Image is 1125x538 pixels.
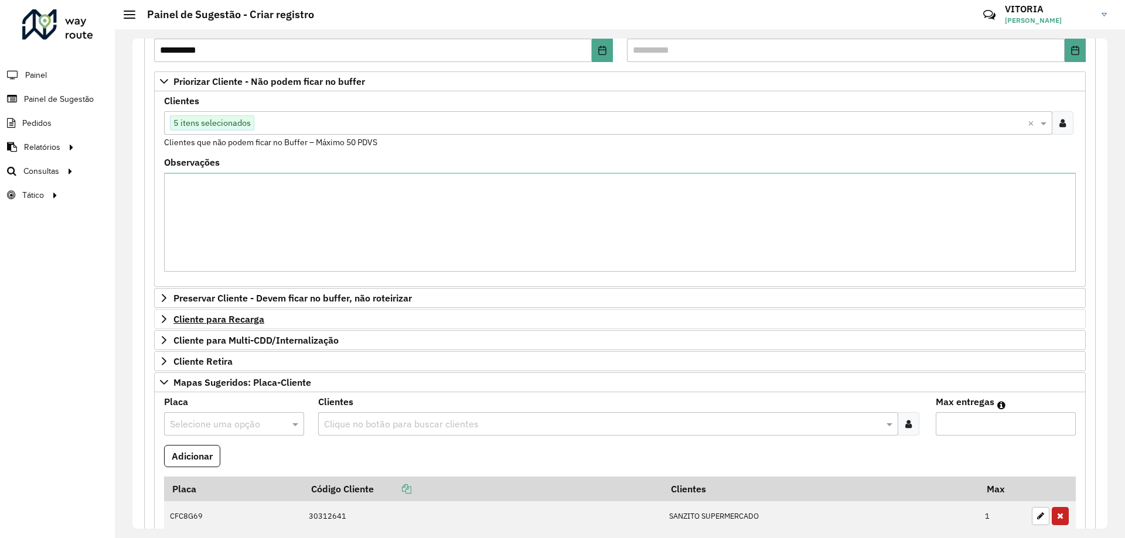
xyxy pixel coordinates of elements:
[154,309,1086,329] a: Cliente para Recarga
[164,477,303,501] th: Placa
[173,314,264,324] span: Cliente para Recarga
[1005,4,1093,15] h3: VITORIA
[171,116,254,130] span: 5 itens selecionados
[936,395,994,409] label: Max entregas
[25,69,47,81] span: Painel
[24,93,94,105] span: Painel de Sugestão
[23,165,59,177] span: Consultas
[374,483,411,495] a: Copiar
[997,400,1005,410] em: Máximo de clientes que serão colocados na mesma rota com os clientes informados
[164,155,220,169] label: Observações
[173,357,233,366] span: Cliente Retira
[164,501,303,532] td: CFC8G69
[22,117,52,129] span: Pedidos
[173,293,412,303] span: Preservar Cliente - Devem ficar no buffer, não roteirizar
[663,477,979,501] th: Clientes
[164,445,220,467] button: Adicionar
[173,335,339,345] span: Cliente para Multi-CDD/Internalização
[154,351,1086,371] a: Cliente Retira
[164,137,377,148] small: Clientes que não podem ficar no Buffer – Máximo 50 PDVS
[1065,39,1086,62] button: Choose Date
[173,77,365,86] span: Priorizar Cliente - Não podem ficar no buffer
[663,501,979,532] td: SANZITO SUPERMERCADO
[979,501,1026,532] td: 1
[318,395,353,409] label: Clientes
[24,141,60,153] span: Relatórios
[592,39,613,62] button: Choose Date
[154,71,1086,91] a: Priorizar Cliente - Não podem ficar no buffer
[303,477,663,501] th: Código Cliente
[154,288,1086,308] a: Preservar Cliente - Devem ficar no buffer, não roteirizar
[979,477,1026,501] th: Max
[164,94,199,108] label: Clientes
[1005,15,1093,26] span: [PERSON_NAME]
[154,372,1086,392] a: Mapas Sugeridos: Placa-Cliente
[154,91,1086,287] div: Priorizar Cliente - Não podem ficar no buffer
[303,501,663,532] td: 30312641
[135,8,314,21] h2: Painel de Sugestão - Criar registro
[154,330,1086,350] a: Cliente para Multi-CDD/Internalização
[173,378,311,387] span: Mapas Sugeridos: Placa-Cliente
[977,2,1002,28] a: Contato Rápido
[164,395,188,409] label: Placa
[22,189,44,201] span: Tático
[1028,116,1038,130] span: Clear all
